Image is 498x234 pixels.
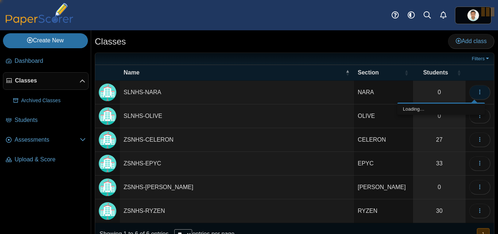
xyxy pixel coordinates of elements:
[99,202,116,220] img: Locally created class
[15,156,86,164] span: Upload & Score
[456,38,487,44] span: Add class
[413,176,466,199] a: 0
[3,3,76,25] img: PaperScorer
[413,199,466,223] a: 30
[120,128,354,152] td: ZSNHS-CELERON
[423,69,448,76] span: Students
[435,7,451,23] a: Alerts
[120,152,354,176] td: ZSNHS-EPYC
[3,33,88,48] a: Create New
[455,7,491,24] a: ps.qM1w65xjLpOGVUdR
[3,112,89,129] a: Students
[3,131,89,149] a: Assessments
[3,72,89,90] a: Classes
[467,9,479,21] img: ps.qM1w65xjLpOGVUdR
[120,176,354,199] td: ZSNHS-[PERSON_NAME]
[3,20,76,26] a: PaperScorer
[413,104,466,128] a: 0
[354,104,413,128] td: OLIVE
[345,65,350,80] span: Name : Activate to invert sorting
[120,81,354,104] td: SLNHS-NARA
[470,55,492,62] a: Filters
[99,107,116,125] img: Locally created class
[354,81,413,104] td: NARA
[354,128,413,152] td: CELERON
[10,92,89,110] a: Archived Classes
[99,155,116,172] img: Locally created class
[457,65,461,80] span: Students : Activate to sort
[413,152,466,175] a: 33
[95,35,126,48] h1: Classes
[99,131,116,149] img: Locally created class
[99,84,116,101] img: Locally created class
[124,69,140,76] span: Name
[404,65,409,80] span: Section : Activate to sort
[354,176,413,199] td: [PERSON_NAME]
[3,53,89,70] a: Dashboard
[467,9,479,21] span: adonis maynard pilongo
[99,179,116,196] img: Locally created class
[15,77,79,85] span: Classes
[15,116,86,124] span: Students
[354,199,413,223] td: RYZEN
[448,34,494,49] a: Add class
[15,57,86,65] span: Dashboard
[120,199,354,223] td: ZSNHS-RYZEN
[120,104,354,128] td: SLNHS-OLIVE
[3,151,89,169] a: Upload & Score
[21,97,86,104] span: Archived Classes
[354,152,413,176] td: EPYC
[397,104,485,115] div: Loading…
[358,69,379,76] span: Section
[413,128,466,151] a: 27
[413,81,466,104] a: 0
[15,136,80,144] span: Assessments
